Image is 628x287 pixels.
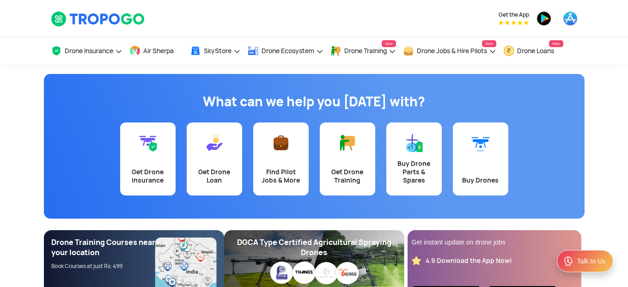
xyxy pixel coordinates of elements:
a: Find Pilot Jobs & More [253,122,309,195]
div: Get Drone Loan [192,168,237,184]
h1: What can we help you [DATE] with? [51,92,578,111]
img: Get Drone Training [338,134,357,152]
div: Get Drone Insurance [126,168,170,184]
a: Air Sherpa [129,37,183,65]
div: Drone Training Courses near your location [51,238,156,258]
div: Talk to Us [577,256,605,266]
img: ic_Support.svg [563,256,574,267]
a: Drone Jobs & Hire PilotsNew [403,37,496,65]
div: Buy Drones [458,176,503,184]
a: Drone Insurance [51,37,122,65]
span: Drone Ecosystem [262,47,314,55]
a: Get Drone Training [320,122,375,195]
a: SkyStore [190,37,241,65]
a: Get Drone Insurance [120,122,176,195]
img: playstore [537,11,551,26]
img: Buy Drone Parts & Spares [405,134,423,152]
img: Find Pilot Jobs & More [272,134,290,152]
a: Buy Drones [453,122,508,195]
img: Get Drone Insurance [139,134,157,152]
span: SkyStore [204,47,232,55]
img: App Raking [499,20,529,25]
a: Get Drone Loan [187,122,242,195]
div: Find Pilot Jobs & More [259,168,303,184]
span: Drone Insurance [65,47,113,55]
span: Air Sherpa [143,47,174,55]
span: Drone Jobs & Hire Pilots [417,47,487,55]
img: star_rating [412,256,421,265]
span: New [482,40,496,47]
span: Drone Loans [517,47,554,55]
a: Drone LoansNew [503,37,563,65]
a: Drone Ecosystem [248,37,323,65]
img: TropoGo Logo [51,11,146,27]
div: Get instant update on drone jobs [412,238,577,247]
span: Get the App [499,11,529,18]
span: Drone Training [344,47,387,55]
div: 4.9 Download the App Now! [426,256,512,265]
img: appstore [563,11,578,26]
img: Get Drone Loan [205,134,224,152]
a: Drone TrainingNew [330,37,396,65]
div: Buy Drone Parts & Spares [392,159,436,184]
div: Get Drone Training [325,168,370,184]
span: New [549,40,563,47]
img: Buy Drones [471,134,490,152]
span: New [382,40,396,47]
a: Buy Drone Parts & Spares [386,122,442,195]
div: DGCA Type Certified Agricultural Spraying Drones [232,238,397,258]
div: Book Courses at just Rs. 499 [51,263,156,270]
